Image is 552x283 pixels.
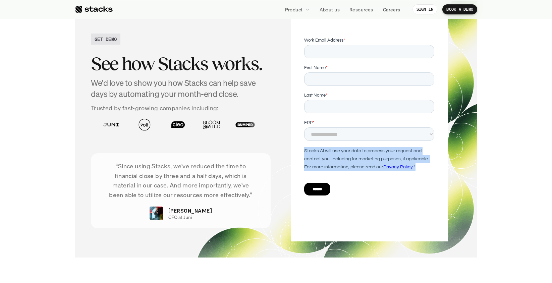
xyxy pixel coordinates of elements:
p: About us [320,6,340,13]
h4: We'd love to show you how Stacks can help save days by automating your month-end close. [91,77,271,100]
a: Careers [379,3,404,15]
p: “Since using Stacks, we've reduced the time to financial close by three and a half days, which is... [101,161,261,200]
p: [PERSON_NAME] [168,207,212,215]
p: Careers [383,6,400,13]
p: Product [285,6,303,13]
p: Resources [349,6,373,13]
h2: GET DEMO [95,36,117,43]
iframe: Form 0 [304,37,434,207]
p: BOOK A DEMO [446,7,473,12]
a: Resources [345,3,377,15]
a: SIGN IN [412,4,438,14]
a: About us [316,3,344,15]
p: SIGN IN [417,7,434,12]
p: Trusted by fast-growing companies including: [91,103,271,113]
p: CFO at Juni [168,215,192,220]
h2: See how Stacks works. [91,53,271,74]
a: BOOK A DEMO [442,4,477,14]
